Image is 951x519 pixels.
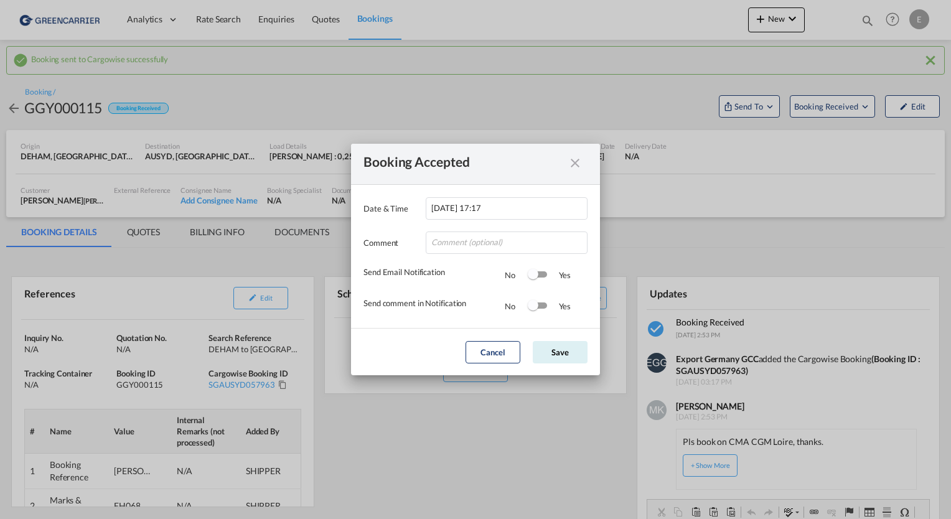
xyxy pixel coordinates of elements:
label: Date & Time [363,202,419,215]
div: No [505,300,528,312]
label: Comment [363,236,419,249]
md-switch: Switch 2 [528,297,546,316]
div: Send comment in Notification [363,297,505,316]
button: Save [533,341,588,363]
div: Yes [546,300,571,312]
button: Cancel [466,341,520,363]
div: Booking Accepted [363,156,565,172]
div: No [505,269,528,281]
div: Send Email Notification [363,266,505,284]
md-icon: icon-close fg-AAA8AD cursor [568,161,583,176]
input: Enter Date & Time [426,197,588,220]
div: Yes [546,269,571,281]
md-switch: Switch 1 [528,266,546,284]
body: Editor, editor2 [12,12,269,26]
md-dialog: Date & ... [351,144,600,375]
input: Comment (optional) [426,231,588,254]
